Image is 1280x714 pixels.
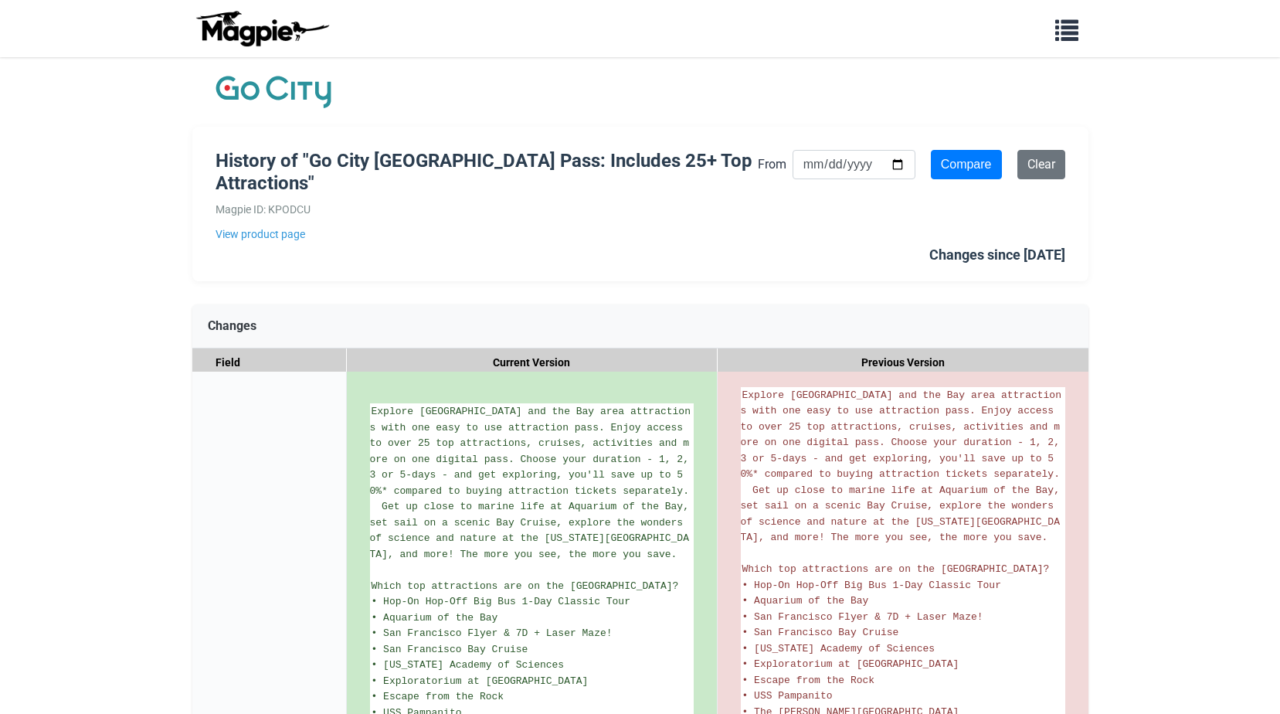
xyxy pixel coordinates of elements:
span: Explore [GEOGRAPHIC_DATA] and the Bay area attractions with one easy to use attraction pass. Enjo... [370,406,695,560]
div: Changes [192,304,1088,348]
div: Magpie ID: KPODCU [216,201,758,218]
span: • Exploratorium at [GEOGRAPHIC_DATA] [742,658,959,670]
label: From [758,155,786,175]
span: • Escape from the Rock [742,675,875,686]
div: Field [192,348,347,377]
span: Explore [GEOGRAPHIC_DATA] and the Bay area attractions with one easy to use attraction pass. Enjo... [741,389,1066,544]
input: Compare [931,150,1002,179]
span: • Escape from the Rock [372,691,504,702]
span: • San Francisco Bay Cruise [742,627,899,638]
div: Previous Version [718,348,1088,377]
div: Current Version [347,348,718,377]
span: • [US_STATE] Academy of Sciences [372,659,565,671]
span: • Hop-On Hop-Off Big Bus 1-Day Classic Tour [742,580,1001,591]
img: logo-ab69f6fb50320c5b225c76a69d11143b.png [192,10,331,47]
h1: History of "Go City [GEOGRAPHIC_DATA] Pass: Includes 25+ Top Attractions" [216,150,758,195]
span: • San Francisco Flyer & 7D + Laser Maze! [372,627,613,639]
a: Clear [1017,150,1065,179]
div: Changes since [DATE] [929,244,1065,267]
span: Which top attractions are on the [GEOGRAPHIC_DATA]? [372,580,679,592]
span: • San Francisco Bay Cruise [372,644,528,655]
img: Company Logo [216,73,331,111]
span: • San Francisco Flyer & 7D + Laser Maze! [742,611,983,623]
span: • Aquarium of the Bay [372,612,498,624]
span: • Aquarium of the Bay [742,595,869,607]
a: View product page [216,226,758,243]
span: • [US_STATE] Academy of Sciences [742,643,935,654]
span: • Exploratorium at [GEOGRAPHIC_DATA] [372,675,589,687]
span: • Hop-On Hop-Off Big Bus 1-Day Classic Tour [372,596,630,607]
span: Which top attractions are on the [GEOGRAPHIC_DATA]? [742,563,1050,575]
span: • USS Pampanito [742,690,833,702]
